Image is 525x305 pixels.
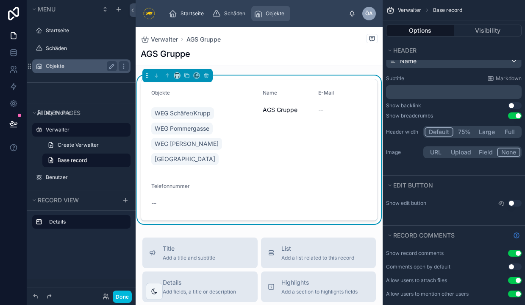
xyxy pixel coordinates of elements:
[155,109,211,118] span: WEG Schäfer/Krupp
[163,255,215,261] span: Add a title and subtitle
[386,200,426,207] label: Show edit button
[155,124,209,133] span: WEG Pommergasse
[31,3,97,15] button: Menu
[447,148,475,157] button: Upload
[181,10,204,17] span: Startseite
[46,174,125,181] label: Benutzer
[263,106,311,114] span: AGS Gruppe
[386,112,433,119] div: Show breadcrumbs
[163,278,236,287] span: Details
[365,10,373,17] span: ÖA
[386,54,522,68] button: Name
[142,271,258,302] button: DetailsAdd fields, a title or description
[251,6,290,21] a: Objekte
[46,126,125,133] label: Verwalter
[210,6,251,21] a: Schäden
[318,90,334,96] span: E-Mail
[151,138,222,150] a: WEG [PERSON_NAME]
[224,10,245,17] span: Schäden
[42,138,131,152] a: Create Verwalter
[475,127,499,137] button: Large
[386,229,510,241] button: Record comments
[398,7,421,14] span: Verwalter
[318,106,323,114] span: --
[386,179,517,191] button: Edit button
[46,109,125,116] label: My Profile
[393,182,433,189] span: Edit button
[42,154,131,167] a: Base record
[27,211,136,237] div: scrollable content
[386,277,447,284] div: Allow users to attach files
[386,85,522,99] div: scrollable content
[151,153,219,165] a: [GEOGRAPHIC_DATA]
[163,4,349,23] div: scrollable content
[425,127,453,137] button: Default
[281,278,358,287] span: Highlights
[58,157,87,164] span: Base record
[475,148,497,157] button: Field
[155,140,219,148] span: WEG [PERSON_NAME]
[266,10,284,17] span: Objekte
[386,102,421,109] div: Show backlink
[386,149,420,156] label: Image
[499,127,520,137] button: Full
[386,75,404,82] label: Subtitle
[393,232,455,239] span: Record comments
[386,129,420,135] label: Header width
[151,35,178,44] span: Verwalter
[46,27,125,34] label: Startseite
[151,183,190,189] span: Telefonnummer
[186,35,221,44] a: AGS Gruppe
[261,271,376,302] button: HighlightsAdd a section to highlights fields
[400,57,417,65] span: Name
[393,47,417,54] span: Header
[386,263,450,270] div: Comments open by default
[513,232,520,239] svg: Show help information
[113,291,132,303] button: Done
[142,7,156,20] img: App logo
[155,155,215,163] span: [GEOGRAPHIC_DATA]
[386,291,469,297] div: Allow users to mention other users
[453,127,475,137] button: 75%
[496,75,522,82] span: Markdown
[49,218,124,225] label: Details
[151,123,213,134] a: WEG Pommergasse
[261,238,376,268] button: ListAdd a list related to this record
[386,250,444,257] div: Show record comments
[31,107,127,119] button: Hidden pages
[425,148,447,157] button: URL
[151,90,170,96] span: Objekte
[141,35,178,44] a: Verwalter
[163,244,215,253] span: Title
[497,148,520,157] button: None
[46,45,125,52] label: Schäden
[263,90,277,96] span: Name
[38,196,79,204] span: Record view
[58,142,99,148] span: Create Verwalter
[281,255,354,261] span: Add a list related to this record
[38,6,56,13] span: Menu
[454,25,522,36] button: Visibility
[151,199,156,207] span: --
[142,238,258,268] button: TitleAdd a title and subtitle
[163,288,236,295] span: Add fields, a title or description
[281,288,358,295] span: Add a section to highlights fields
[31,194,117,206] button: Record view
[166,6,210,21] a: Startseite
[281,244,354,253] span: List
[487,75,522,82] a: Markdown
[386,25,454,36] button: Options
[386,45,517,56] button: Header
[433,7,462,14] span: Base record
[141,48,190,60] h1: AGS Gruppe
[46,63,114,70] label: Objekte
[151,107,214,119] a: WEG Schäfer/Krupp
